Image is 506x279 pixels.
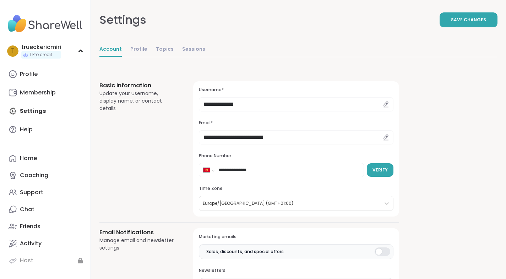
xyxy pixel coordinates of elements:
div: Home [20,154,37,162]
a: Home [6,150,85,167]
h3: Newsletters [199,268,393,274]
a: Profile [6,66,85,83]
div: Membership [20,89,56,97]
div: trueckericmiri [21,43,61,51]
a: Coaching [6,167,85,184]
a: Profile [130,43,147,57]
h3: Username* [199,87,393,93]
div: Support [20,188,43,196]
a: Help [6,121,85,138]
a: Friends [6,218,85,235]
h3: Marketing emails [199,234,393,240]
img: ShareWell Nav Logo [6,11,85,36]
a: Support [6,184,85,201]
h3: Basic Information [99,81,176,90]
h3: Email Notifications [99,228,176,237]
div: Host [20,257,33,264]
a: Membership [6,84,85,101]
div: Chat [20,206,34,213]
div: Help [20,126,33,133]
a: Account [99,43,122,57]
h3: Email* [199,120,393,126]
h3: Phone Number [199,153,393,159]
a: Chat [6,201,85,218]
a: Topics [156,43,174,57]
div: Coaching [20,171,48,179]
a: Sessions [182,43,205,57]
div: Update your username, display name, or contact details [99,90,176,112]
a: Activity [6,235,85,252]
button: Save Changes [440,12,497,27]
div: Manage email and newsletter settings [99,237,176,252]
a: Host [6,252,85,269]
span: 1 Pro credit [30,52,52,58]
div: Friends [20,223,40,230]
button: Verify [367,163,393,177]
div: Settings [99,11,146,28]
div: Profile [20,70,38,78]
span: Verify [372,167,388,173]
span: t [11,46,15,56]
span: Sales, discounts, and special offers [206,248,284,255]
h3: Time Zone [199,186,393,192]
div: Activity [20,240,42,247]
span: Save Changes [451,17,486,23]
